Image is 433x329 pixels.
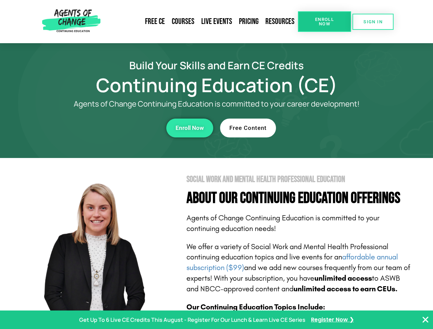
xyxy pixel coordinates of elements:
[293,284,398,293] b: unlimited access to earn CEUs.
[262,14,298,29] a: Resources
[176,125,204,131] span: Enroll Now
[79,315,305,325] p: Get Up To 6 Live CE Credits This August - Register For Our Lunch & Learn Live CE Series
[198,14,236,29] a: Live Events
[187,242,412,294] p: We offer a variety of Social Work and Mental Health Professional continuing education topics and ...
[21,60,412,70] h2: Build Your Skills and Earn CE Credits
[229,125,267,131] span: Free Content
[309,17,340,26] span: Enroll Now
[421,316,430,324] button: Close Banner
[49,100,385,108] p: Agents of Change Continuing Education is committed to your career development!
[187,303,325,312] b: Our Continuing Education Topics Include:
[220,119,276,137] a: Free Content
[21,77,412,93] h1: Continuing Education (CE)
[166,119,213,137] a: Enroll Now
[352,14,394,30] a: SIGN IN
[314,274,372,283] b: unlimited access
[298,11,351,32] a: Enroll Now
[103,14,298,29] nav: Menu
[168,14,198,29] a: Courses
[142,14,168,29] a: Free CE
[187,191,412,206] h4: About Our Continuing Education Offerings
[311,315,354,325] a: Register Now ❯
[187,214,380,233] span: Agents of Change Continuing Education is committed to your continuing education needs!
[363,20,383,24] span: SIGN IN
[236,14,262,29] a: Pricing
[187,175,412,184] h2: Social Work and Mental Health Professional Education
